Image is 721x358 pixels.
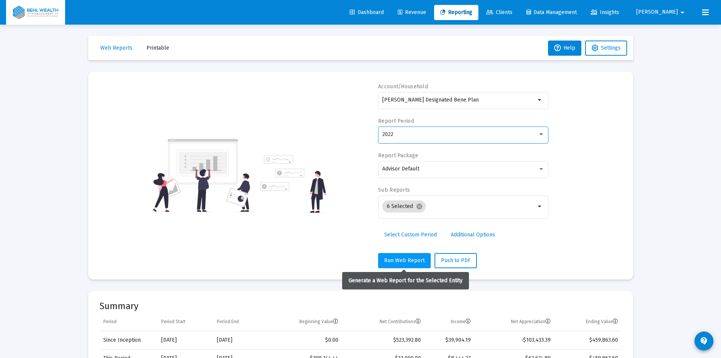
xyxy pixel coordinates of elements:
[678,5,687,20] mat-icon: arrow_drop_down
[100,313,157,331] td: Column Period
[382,97,536,103] input: Search or select an account or household
[486,9,512,16] span: Clients
[511,319,551,325] div: Net Appreciation
[157,313,213,331] td: Column Period Start
[217,319,239,325] div: Period End
[146,45,169,51] span: Printable
[475,313,554,331] td: Column Net Appreciation
[161,319,185,325] div: Period Start
[425,313,475,331] td: Column Income
[475,331,554,349] td: -$103,433.39
[441,257,470,264] span: Push to PDF
[526,9,577,16] span: Data Management
[100,45,132,51] span: Web Reports
[636,9,678,16] span: [PERSON_NAME]
[480,5,519,20] a: Clients
[585,5,625,20] a: Insights
[451,319,471,325] div: Income
[378,83,428,90] label: Account/Household
[12,5,59,20] img: Dashboard
[585,41,627,56] button: Settings
[342,313,425,331] td: Column Net Contributions
[140,41,175,56] button: Printable
[382,200,426,213] mat-chip: 6 Selected
[536,95,545,105] mat-icon: arrow_drop_down
[213,313,265,331] td: Column Period End
[425,331,475,349] td: $39,904.19
[265,331,342,349] td: $0.00
[342,331,425,349] td: $523,392.80
[554,313,622,331] td: Column Ending Value
[100,302,622,310] mat-card-title: Summary
[554,45,575,51] span: Help
[344,5,390,20] a: Dashboard
[260,155,326,213] img: reporting-alt
[378,118,414,124] label: Report Period
[554,331,622,349] td: $459,863.60
[591,9,619,16] span: Insights
[384,231,437,238] span: Select Custom Period
[392,5,432,20] a: Revenue
[398,9,426,16] span: Revenue
[434,5,478,20] a: Reporting
[586,319,618,325] div: Ending Value
[382,199,536,214] mat-chip-list: Selection
[416,203,423,210] mat-icon: cancel
[265,313,342,331] td: Column Beginning Value
[601,45,621,51] span: Settings
[451,231,495,238] span: Additional Options
[94,41,139,56] button: Web Reports
[440,9,472,16] span: Reporting
[217,336,262,344] div: [DATE]
[151,138,255,213] img: reporting
[434,253,477,268] button: Push to PDF
[536,202,545,211] mat-icon: arrow_drop_down
[103,319,117,325] div: Period
[382,166,419,172] span: Advisor Default
[378,187,410,193] label: Sub Reports
[380,319,421,325] div: Net Contributions
[100,331,157,349] td: Since Inception
[520,5,583,20] a: Data Management
[350,9,384,16] span: Dashboard
[378,152,418,159] label: Report Package
[548,41,581,56] button: Help
[699,336,709,345] mat-icon: contact_support
[384,257,425,264] span: Run Web Report
[378,253,431,268] button: Run Web Report
[382,131,393,138] span: 2022
[299,319,338,325] div: Beginning Value
[161,336,209,344] div: [DATE]
[627,5,696,20] button: [PERSON_NAME]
